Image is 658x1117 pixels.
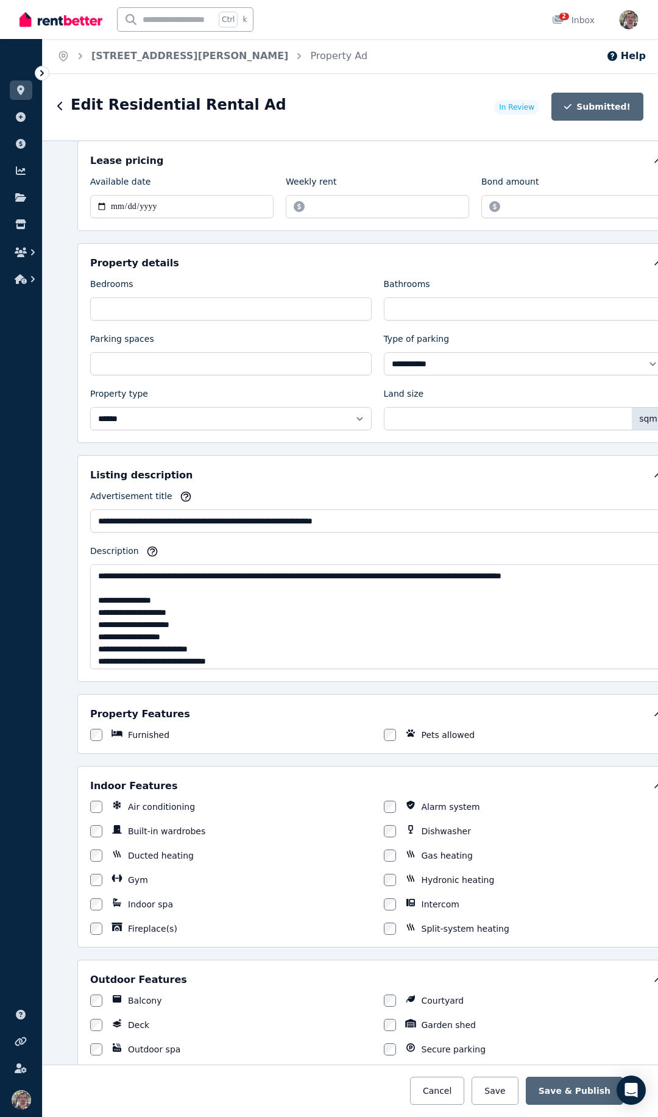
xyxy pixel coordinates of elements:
label: Weekly rent [286,176,336,193]
label: Pets allowed [422,729,475,741]
nav: Breadcrumb [43,39,382,73]
label: Parking spaces [90,333,154,350]
label: Land size [384,388,424,405]
label: Property type [90,388,148,405]
label: Gym [128,874,148,886]
button: Save [472,1077,518,1105]
h5: Property details [90,256,179,271]
label: Air conditioning [128,801,195,813]
label: Balcony [128,995,162,1007]
label: Description [90,545,139,562]
a: Property Ad [310,50,367,62]
label: Deck [128,1019,149,1031]
label: Available date [90,176,150,193]
label: Type of parking [384,333,450,350]
label: Secure parking [422,1043,486,1055]
h5: Property Features [90,707,190,722]
label: Dishwasher [422,825,471,837]
span: 2 [559,13,569,20]
label: Hydronic heating [422,874,495,886]
span: k [242,15,247,24]
h5: Listing description [90,468,193,483]
img: Roustam Akhmetov [12,1090,31,1110]
h5: Lease pricing [90,154,163,168]
label: Garden shed [422,1019,476,1031]
label: Ducted heating [128,849,194,862]
img: RentBetter [19,10,102,29]
h5: Outdoor Features [90,973,187,987]
div: Inbox [552,14,595,26]
span: Ctrl [219,12,238,27]
label: Built-in wardrobes [128,825,205,837]
button: Help [606,49,646,63]
span: In Review [499,102,534,112]
label: Outdoor spa [128,1043,180,1055]
button: Cancel [410,1077,464,1105]
label: Bedrooms [90,278,133,295]
h5: Indoor Features [90,779,177,793]
a: [STREET_ADDRESS][PERSON_NAME] [91,50,288,62]
label: Intercom [422,898,459,910]
button: Save & Publish [526,1077,623,1105]
label: Bond amount [481,176,539,193]
button: Submitted! [551,93,643,121]
label: Gas heating [422,849,473,862]
label: Courtyard [422,995,464,1007]
label: Alarm system [422,801,480,813]
div: Open Intercom Messenger [617,1076,646,1105]
img: Roustam Akhmetov [619,10,639,29]
label: Fireplace(s) [128,923,177,935]
h1: Edit Residential Rental Ad [71,95,286,115]
label: Bathrooms [384,278,430,295]
label: Furnished [128,729,169,741]
label: Split-system heating [422,923,509,935]
label: Advertisement title [90,490,172,507]
label: Indoor spa [128,898,173,910]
